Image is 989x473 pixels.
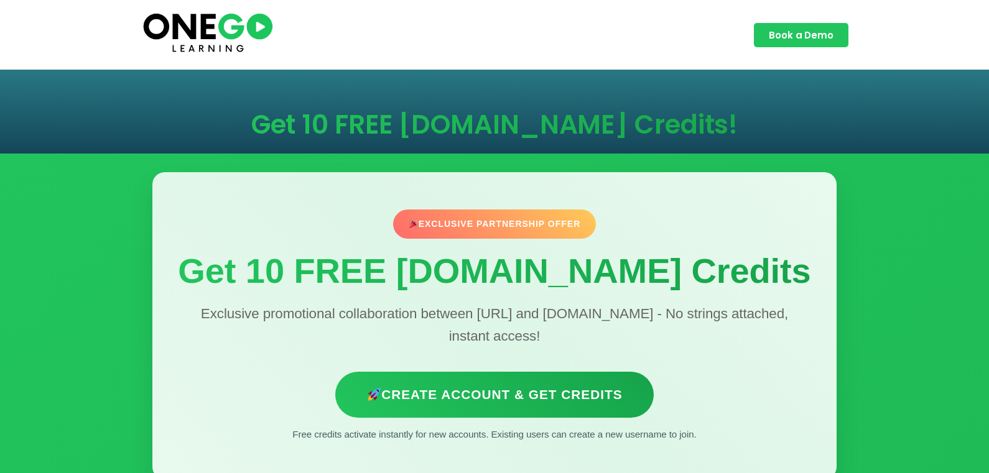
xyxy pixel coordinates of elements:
[754,23,848,47] a: Book a Demo
[393,209,597,238] div: Exclusive Partnership Offer
[769,30,833,40] span: Book a Demo
[167,112,822,138] h1: Get 10 FREE [DOMAIN_NAME] Credits!
[335,372,653,417] a: Create Account & Get Credits
[368,388,381,401] img: 🚀
[177,251,812,290] h1: Get 10 FREE [DOMAIN_NAME] Credits
[177,427,812,442] p: Free credits activate instantly for new accounts. Existing users can create a new username to join.
[177,303,812,347] p: Exclusive promotional collaboration between [URL] and [DOMAIN_NAME] - No strings attached, instan...
[409,219,418,228] img: 🎉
